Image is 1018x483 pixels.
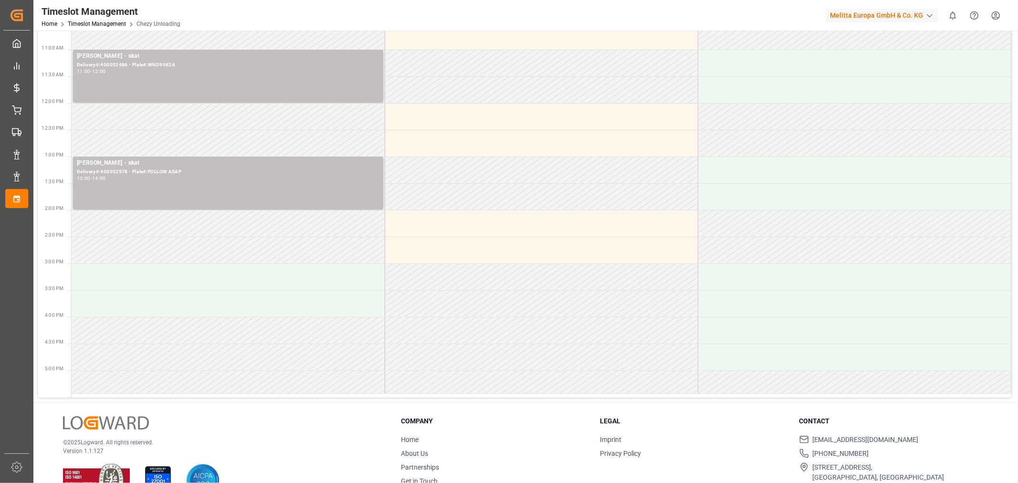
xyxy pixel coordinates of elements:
div: - [91,176,92,180]
div: Delivery#:400052486 - Plate#:WND9982A [77,61,379,69]
p: Version 1.1.127 [63,447,377,455]
p: © 2025 Logward. All rights reserved. [63,438,377,447]
img: Logward Logo [63,416,149,430]
a: Imprint [600,436,621,443]
h3: Company [401,416,588,426]
a: Privacy Policy [600,450,641,457]
div: 13:00 [77,176,91,180]
span: [STREET_ADDRESS], [GEOGRAPHIC_DATA], [GEOGRAPHIC_DATA] [813,462,945,483]
a: About Us [401,450,428,457]
span: 2:30 PM [45,232,63,238]
span: 4:00 PM [45,313,63,318]
button: Help Center [964,5,985,26]
span: 12:30 PM [42,126,63,131]
div: Timeslot Management [42,4,180,19]
a: Partnerships [401,463,439,471]
button: show 0 new notifications [942,5,964,26]
div: - [91,69,92,73]
a: Timeslot Management [68,21,126,27]
span: 1:30 PM [45,179,63,184]
div: [PERSON_NAME] - skat [77,158,379,168]
div: Delivery#:400052578 - Plate#:FOLLOW ASAP [77,168,379,176]
h3: Legal [600,416,787,426]
span: 11:30 AM [42,72,63,77]
span: 5:00 PM [45,366,63,371]
span: 12:00 PM [42,99,63,104]
a: Home [401,436,419,443]
span: 1:00 PM [45,152,63,157]
button: Melitta Europa GmbH & Co. KG [826,6,942,24]
span: 3:00 PM [45,259,63,264]
span: 4:30 PM [45,339,63,345]
div: 12:00 [92,69,106,73]
a: Home [42,21,57,27]
div: 11:00 [77,69,91,73]
span: 11:00 AM [42,45,63,51]
div: 14:00 [92,176,106,180]
span: 3:30 PM [45,286,63,291]
span: [PHONE_NUMBER] [813,449,869,459]
div: [PERSON_NAME] - skat [77,52,379,61]
h3: Contact [799,416,987,426]
div: Melitta Europa GmbH & Co. KG [826,9,938,22]
span: [EMAIL_ADDRESS][DOMAIN_NAME] [813,435,919,445]
span: 2:00 PM [45,206,63,211]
